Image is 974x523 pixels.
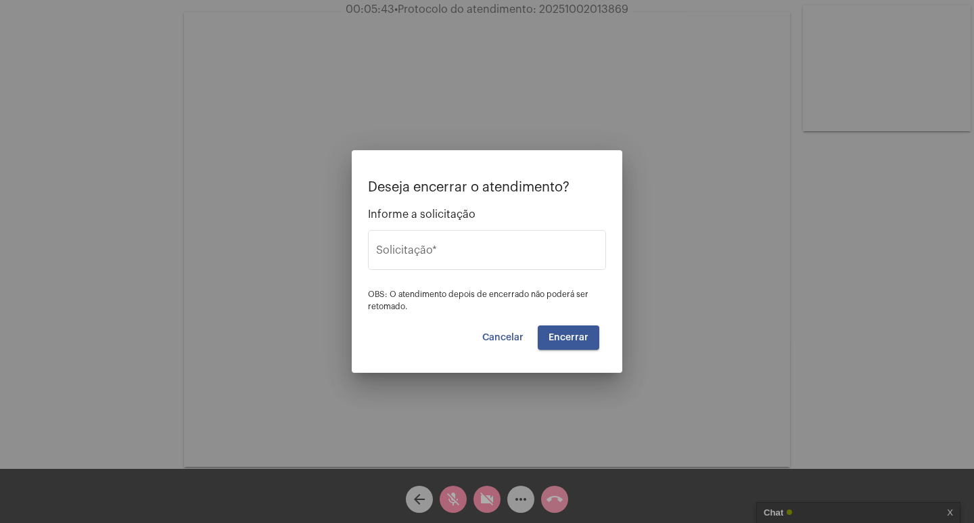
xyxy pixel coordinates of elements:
[482,333,524,342] span: Cancelar
[376,247,598,259] input: Buscar solicitação
[471,325,534,350] button: Cancelar
[368,180,606,195] p: Deseja encerrar o atendimento?
[368,208,606,221] span: Informe a solicitação
[549,333,588,342] span: Encerrar
[368,290,588,311] span: OBS: O atendimento depois de encerrado não poderá ser retomado.
[538,325,599,350] button: Encerrar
